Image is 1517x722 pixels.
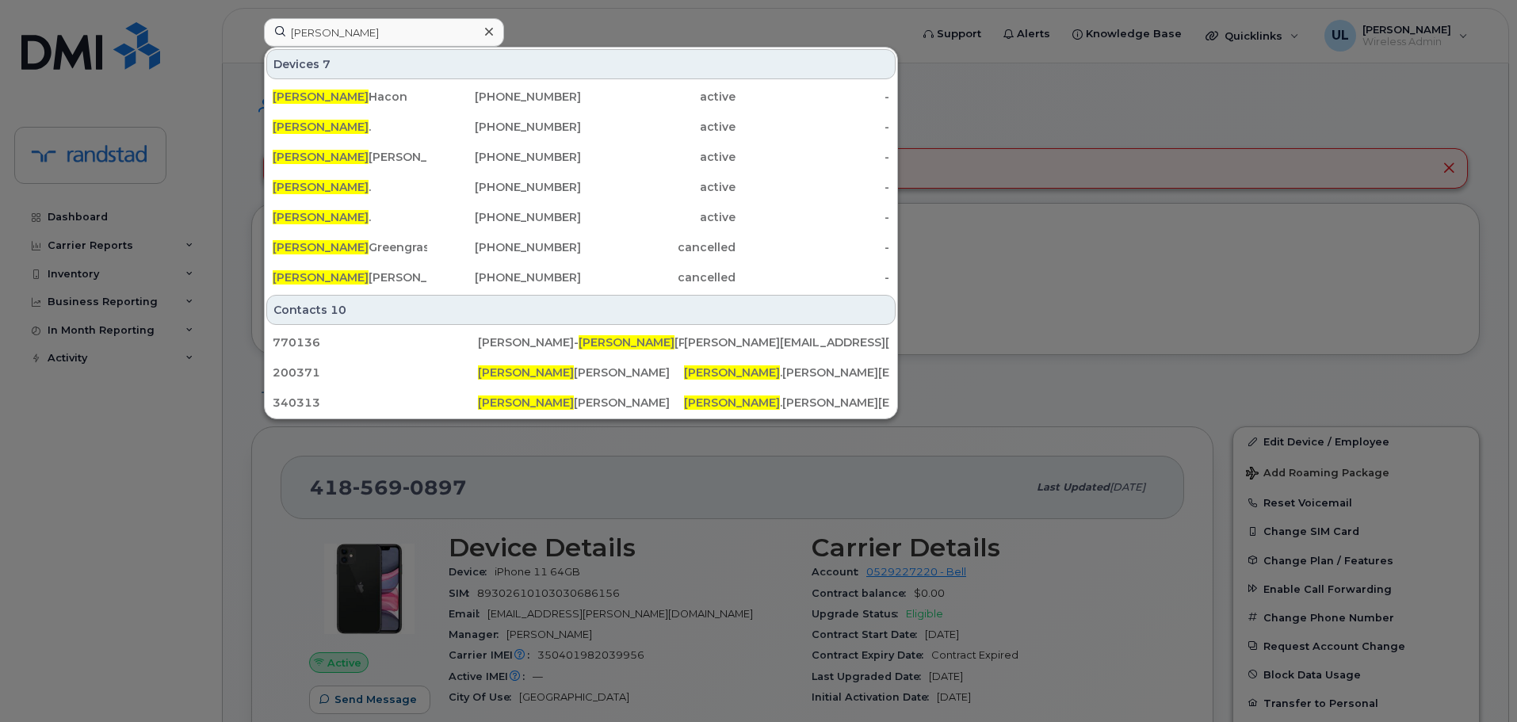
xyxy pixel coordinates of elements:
[273,120,369,134] span: [PERSON_NAME]
[478,365,683,380] div: [PERSON_NAME]
[581,179,736,195] div: active
[427,149,582,165] div: [PHONE_NUMBER]
[427,269,582,285] div: [PHONE_NUMBER]
[266,82,896,111] a: [PERSON_NAME]Hacon[PHONE_NUMBER]active-
[579,335,674,350] span: [PERSON_NAME]
[581,89,736,105] div: active
[266,203,896,231] a: [PERSON_NAME].[PHONE_NUMBER]active-
[266,233,896,262] a: [PERSON_NAME]Greengrass[PHONE_NUMBER]cancelled-
[427,119,582,135] div: [PHONE_NUMBER]
[266,328,896,357] a: 770136[PERSON_NAME]-[PERSON_NAME][PERSON_NAME][PERSON_NAME][EMAIL_ADDRESS][PERSON_NAME][DOMAIN_NAME]
[273,119,427,135] div: .
[427,209,582,225] div: [PHONE_NUMBER]
[266,295,896,325] div: Contacts
[266,143,896,171] a: [PERSON_NAME][PERSON_NAME][PHONE_NUMBER]active-
[478,365,574,380] span: [PERSON_NAME]
[736,209,890,225] div: -
[581,149,736,165] div: active
[273,395,478,411] div: 340313
[273,270,369,285] span: [PERSON_NAME]
[684,395,780,410] span: [PERSON_NAME]
[736,89,890,105] div: -
[684,365,780,380] span: [PERSON_NAME]
[273,90,369,104] span: [PERSON_NAME]
[736,269,890,285] div: -
[273,210,369,224] span: [PERSON_NAME]
[736,119,890,135] div: -
[581,239,736,255] div: cancelled
[266,49,896,79] div: Devices
[684,365,889,380] div: .[PERSON_NAME][EMAIL_ADDRESS][DOMAIN_NAME]
[331,302,346,318] span: 10
[273,180,369,194] span: [PERSON_NAME]
[266,388,896,417] a: 340313[PERSON_NAME][PERSON_NAME][PERSON_NAME].[PERSON_NAME][EMAIL_ADDRESS][DOMAIN_NAME]
[478,395,683,411] div: [PERSON_NAME]
[684,334,889,350] div: [PERSON_NAME][EMAIL_ADDRESS][PERSON_NAME][DOMAIN_NAME]
[581,119,736,135] div: active
[684,395,889,411] div: .[PERSON_NAME][EMAIL_ADDRESS][DOMAIN_NAME]
[273,365,478,380] div: 200371
[581,269,736,285] div: cancelled
[736,179,890,195] div: -
[273,150,369,164] span: [PERSON_NAME]
[427,239,582,255] div: [PHONE_NUMBER]
[273,240,369,254] span: [PERSON_NAME]
[266,358,896,387] a: 200371[PERSON_NAME][PERSON_NAME][PERSON_NAME].[PERSON_NAME][EMAIL_ADDRESS][DOMAIN_NAME]
[273,239,427,255] div: Greengrass
[581,209,736,225] div: active
[323,56,331,72] span: 7
[266,173,896,201] a: [PERSON_NAME].[PHONE_NUMBER]active-
[266,113,896,141] a: [PERSON_NAME].[PHONE_NUMBER]active-
[478,334,683,350] div: [PERSON_NAME]- [PERSON_NAME]
[427,179,582,195] div: [PHONE_NUMBER]
[273,179,427,195] div: .
[736,239,890,255] div: -
[427,89,582,105] div: [PHONE_NUMBER]
[273,269,427,285] div: [PERSON_NAME]
[266,263,896,292] a: [PERSON_NAME][PERSON_NAME][PHONE_NUMBER]cancelled-
[273,334,478,350] div: 770136
[273,209,427,225] div: .
[273,149,427,165] div: [PERSON_NAME]
[273,89,427,105] div: Hacon
[736,149,890,165] div: -
[478,395,574,410] span: [PERSON_NAME]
